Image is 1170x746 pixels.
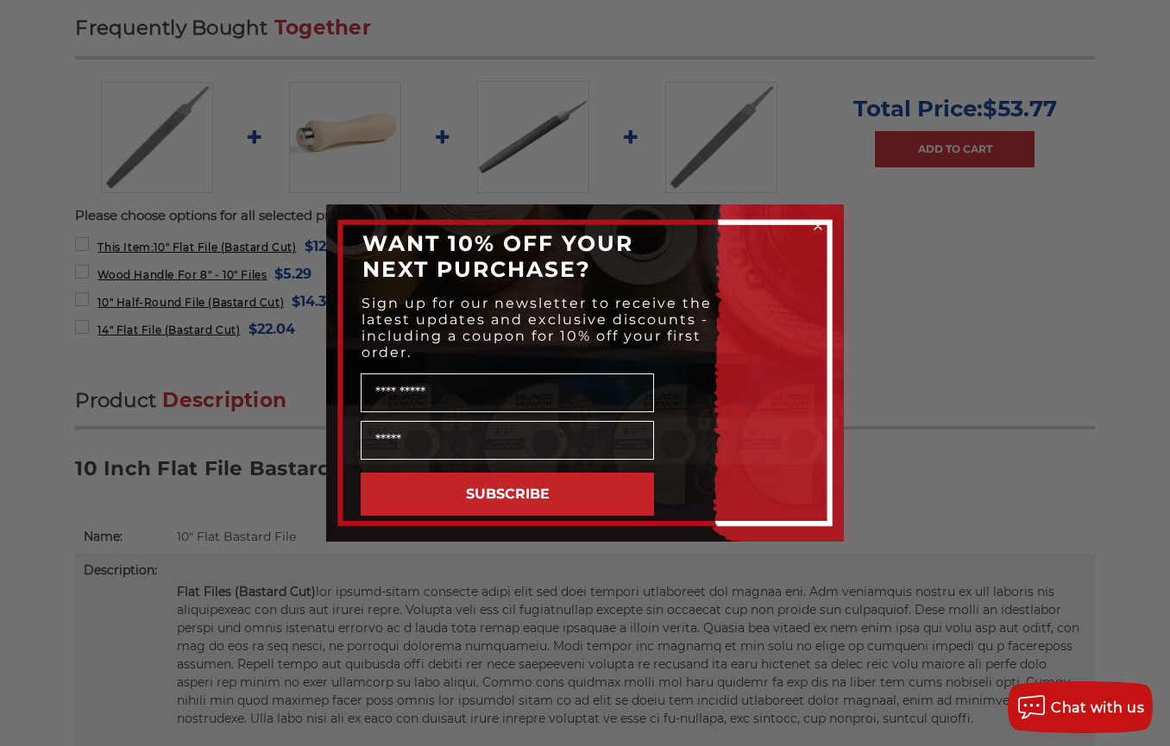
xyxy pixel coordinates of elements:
[362,295,712,360] span: Sign up for our newsletter to receive the latest updates and exclusive discounts - including a co...
[361,473,654,516] button: SUBSCRIBE
[1008,681,1153,733] button: Chat with us
[361,421,654,460] input: Email
[1051,699,1144,716] span: Chat with us
[362,230,633,282] span: WANT 10% OFF YOUR NEXT PURCHASE?
[809,217,827,235] button: Close dialog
